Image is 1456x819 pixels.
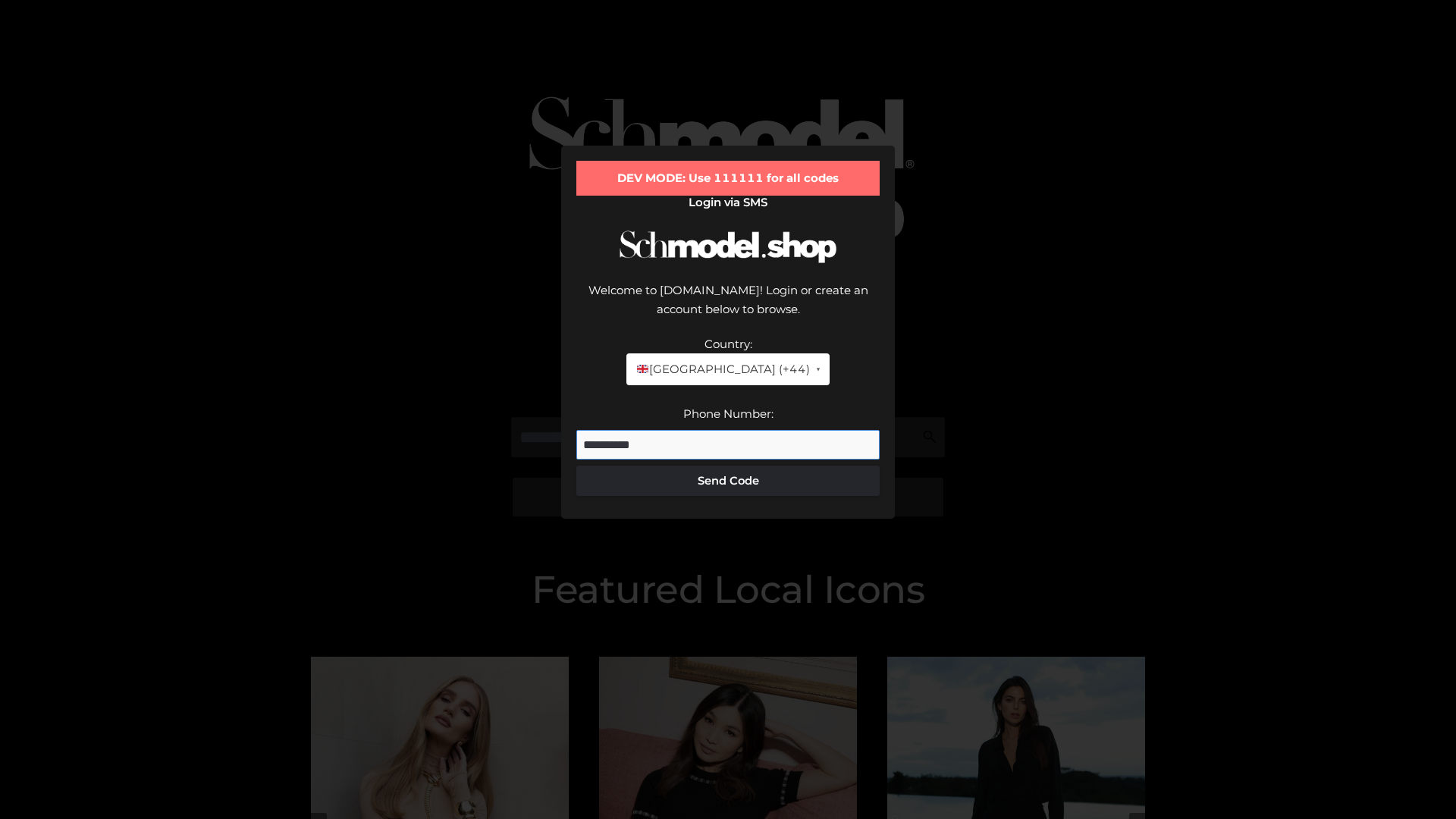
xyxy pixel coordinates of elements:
[637,363,648,375] img: 🇬🇧
[576,281,880,334] div: Welcome to [DOMAIN_NAME]! Login or create an account below to browse.
[576,466,880,496] button: Send Code
[635,359,809,379] span: [GEOGRAPHIC_DATA] (+44)
[614,217,842,277] img: Schmodel Logo
[576,196,880,209] h2: Login via SMS
[683,406,773,421] label: Phone Number:
[576,161,880,196] div: DEV MODE: Use 111111 for all codes
[704,337,752,351] label: Country:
